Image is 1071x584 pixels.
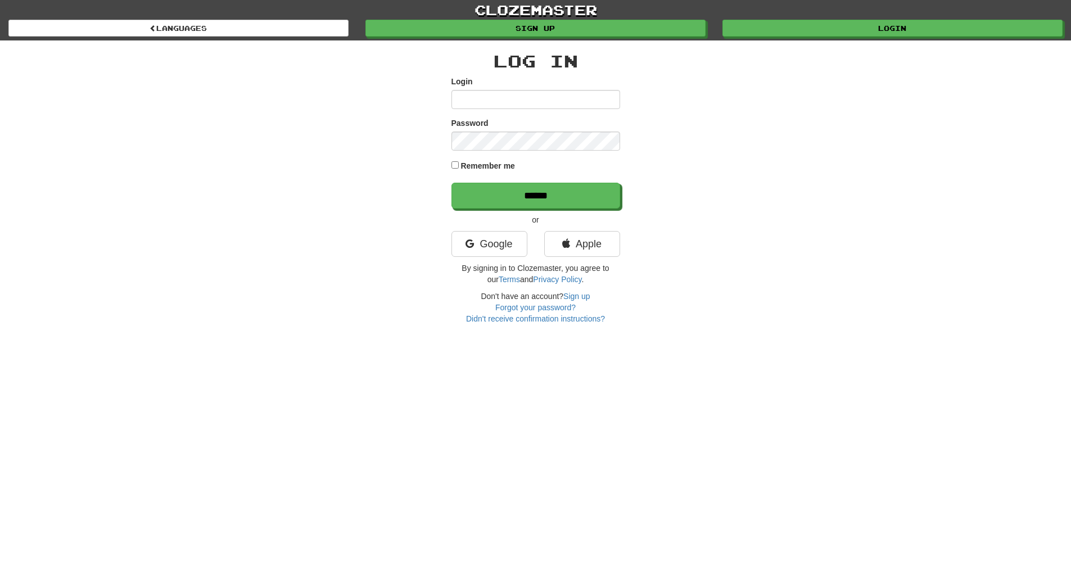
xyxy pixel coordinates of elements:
a: Google [451,231,527,257]
div: Don't have an account? [451,291,620,324]
label: Login [451,76,473,87]
p: By signing in to Clozemaster, you agree to our and . [451,262,620,285]
a: Privacy Policy [533,275,581,284]
a: Apple [544,231,620,257]
label: Password [451,117,489,129]
a: Sign up [563,292,590,301]
p: or [451,214,620,225]
a: Terms [499,275,520,284]
a: Forgot your password? [495,303,576,312]
a: Sign up [365,20,706,37]
label: Remember me [460,160,515,171]
h2: Log In [451,52,620,70]
a: Didn't receive confirmation instructions? [466,314,605,323]
a: Login [722,20,1063,37]
a: Languages [8,20,349,37]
